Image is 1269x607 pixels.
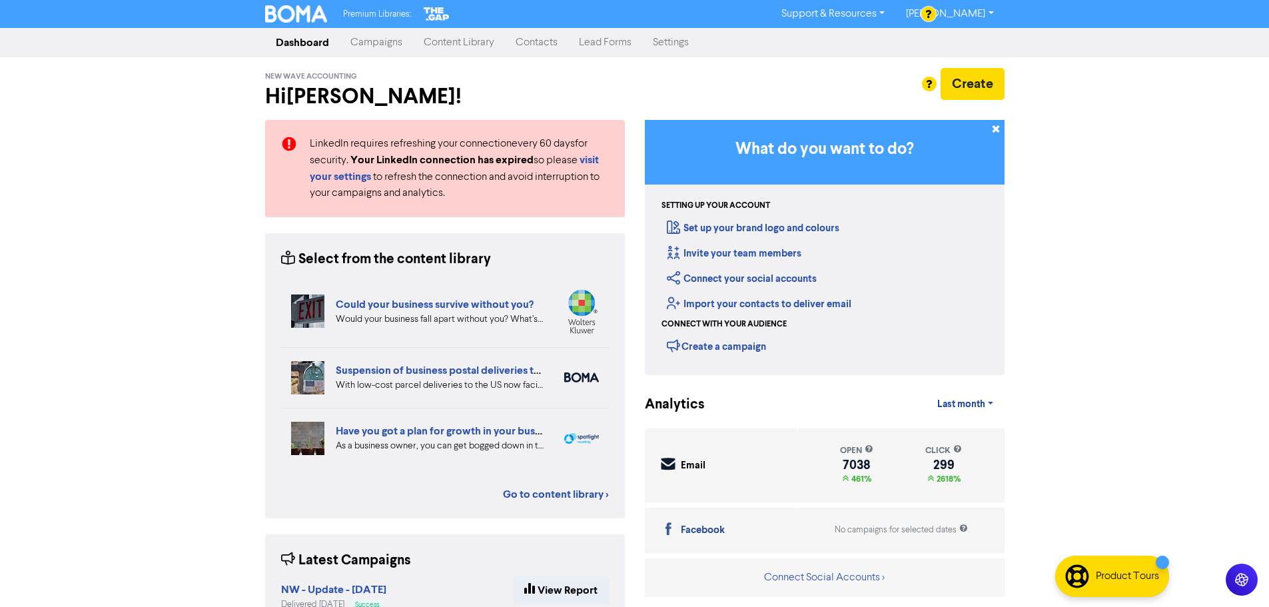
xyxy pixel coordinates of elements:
a: Last month [927,391,1004,418]
a: visit your settings [310,155,599,183]
a: Go to content library > [503,486,609,502]
div: Facebook [681,523,725,538]
strong: Your LinkedIn connection has expired [350,153,534,167]
div: 299 [925,460,962,470]
strong: NW - Update - [DATE] [281,583,386,596]
div: Setting up your account [661,200,770,212]
div: click [925,444,962,457]
img: BOMA Logo [265,5,328,23]
a: Suspension of business postal deliveries to the [GEOGRAPHIC_DATA]: what options do you have? [336,364,805,377]
div: Select from the content library [281,249,491,270]
button: Create [941,68,1005,100]
a: Content Library [413,29,505,56]
div: No campaigns for selected dates [835,524,968,536]
h3: What do you want to do? [665,140,985,159]
a: Campaigns [340,29,413,56]
a: Set up your brand logo and colours [667,222,839,235]
a: Dashboard [265,29,340,56]
div: 7038 [840,460,873,470]
span: Premium Libraries: [343,10,411,19]
h2: Hi [PERSON_NAME] ! [265,84,625,109]
a: Contacts [505,29,568,56]
a: Invite your team members [667,247,801,260]
a: Have you got a plan for growth in your business? [336,424,564,438]
a: Support & Resources [771,3,895,25]
button: Connect Social Accounts > [763,569,885,586]
div: LinkedIn requires refreshing your connection every 60 days for security. so please to refresh the... [300,136,619,201]
img: boma [564,372,599,382]
div: Analytics [645,394,688,415]
div: Would your business fall apart without you? What’s your Plan B in case of accident, illness, or j... [336,312,544,326]
iframe: Chat Widget [1202,543,1269,607]
div: Connect with your audience [661,318,787,330]
div: Getting Started in BOMA [645,120,1005,375]
a: Import your contacts to deliver email [667,298,851,310]
span: Last month [937,398,985,410]
div: open [840,444,873,457]
div: As a business owner, you can get bogged down in the demands of day-to-day business. We can help b... [336,439,544,453]
a: Connect your social accounts [667,273,817,285]
span: 2618% [934,474,961,484]
div: Create a campaign [667,336,766,356]
a: View Report [513,576,609,604]
img: spotlight [564,433,599,444]
img: The Gap [422,5,451,23]
div: Email [681,458,705,474]
img: wolterskluwer [564,289,599,334]
a: Lead Forms [568,29,642,56]
div: Latest Campaigns [281,550,411,571]
a: Settings [642,29,699,56]
a: NW - Update - [DATE] [281,585,386,596]
span: 461% [849,474,871,484]
a: [PERSON_NAME] [895,3,1004,25]
span: New Wave Accounting [265,72,357,81]
div: With low-cost parcel deliveries to the US now facing tariffs, many international postal services ... [336,378,544,392]
a: Could your business survive without you? [336,298,534,311]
